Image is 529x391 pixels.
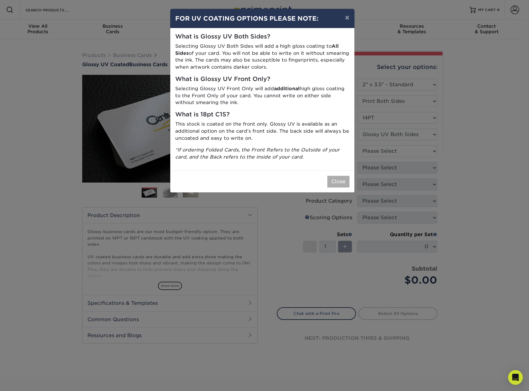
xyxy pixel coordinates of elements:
[274,86,300,91] strong: additional
[175,111,349,118] h5: What is 18pt C1S?
[175,76,349,83] h5: What is Glossy UV Front Only?
[175,43,349,71] p: Selecting Glossy UV Both Sides will add a high gloss coating to of your card. You will not be abl...
[327,176,349,187] button: Close
[175,147,340,160] i: *If ordering Folded Cards, the Front Refers to the Outside of your card, and the Back refers to t...
[175,43,339,56] strong: All Sides
[175,85,349,106] p: Selecting Glossy UV Front Only will add high gloss coating to the Front Only of your card. You ca...
[508,370,523,385] div: Open Intercom Messenger
[340,9,354,26] button: ×
[175,14,349,23] h4: FOR UV COATING OPTIONS PLEASE NOTE:
[175,33,349,40] h5: What is Glossy UV Both Sides?
[175,121,349,142] p: This stock is coated on the front only. Glossy UV is available as an additional option on the car...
